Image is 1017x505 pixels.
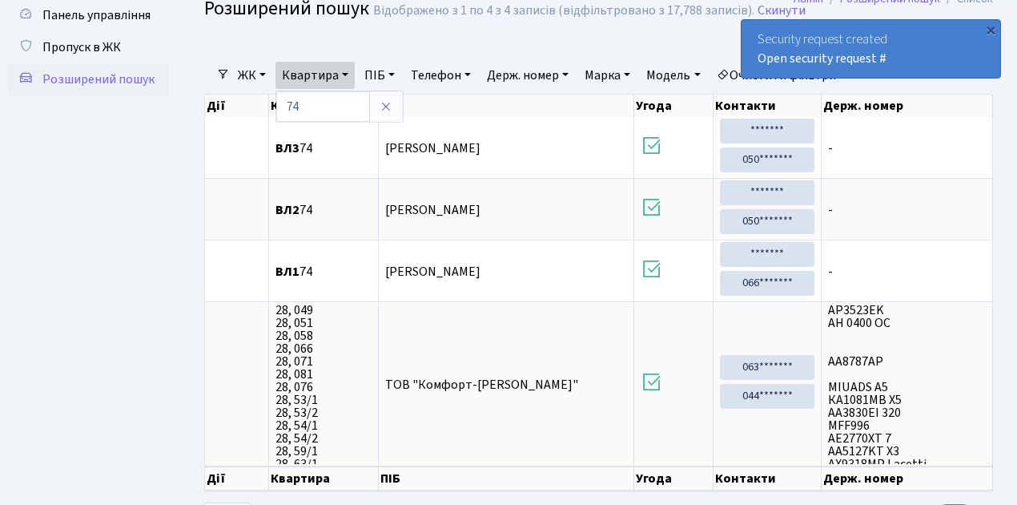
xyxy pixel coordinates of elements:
span: AP3523EK АН 0400 ОС АА8787АР MIUADS A5 КА1081МВ X5 АА3830ЕІ 320 MFF996 AE2770XT 7 AA5127KT X3 AX9... [828,304,986,464]
a: Скинути [758,3,806,18]
th: Контакти [714,95,822,117]
div: Security request created [742,20,1000,78]
span: - [828,265,986,278]
span: ТОВ "Комфорт-[PERSON_NAME]" [385,376,578,394]
span: Панель управління [42,6,151,24]
th: Держ. номер [822,95,993,117]
th: ПІБ [379,95,635,117]
span: 74 [275,265,371,278]
th: Держ. номер [822,467,993,491]
div: Відображено з 1 по 4 з 4 записів (відфільтровано з 17,788 записів). [373,3,754,18]
a: Open security request # [758,50,886,67]
span: [PERSON_NAME] [385,263,480,281]
th: Контакти [714,467,822,491]
th: Дії [205,95,269,117]
b: ВЛ1 [275,263,299,281]
b: ВЛ2 [275,201,299,219]
span: [PERSON_NAME] [385,139,480,157]
span: 74 [275,204,371,216]
a: ЖК [231,62,272,89]
span: Розширений пошук [42,71,155,88]
th: Квартира [269,95,378,117]
a: Пропуск в ЖК [8,31,168,63]
div: × [983,22,999,38]
a: Розширений пошук [8,63,168,95]
a: Марка [578,62,637,89]
th: ПІБ [379,467,635,491]
span: [PERSON_NAME] [385,201,480,219]
a: ПІБ [358,62,401,89]
span: - [828,204,986,216]
a: Очистити фільтри [710,62,842,89]
a: Телефон [404,62,477,89]
span: Пропуск в ЖК [42,38,121,56]
th: Квартира [269,467,378,491]
th: Угода [634,467,714,491]
span: - [828,142,986,155]
span: 74 [275,142,371,155]
th: Угода [634,95,714,117]
b: ВЛ3 [275,139,299,157]
a: Квартира [275,62,355,89]
a: Модель [640,62,706,89]
a: Держ. номер [480,62,575,89]
th: Дії [205,467,269,491]
span: 28, 049 28, 051 28, 058 28, 066 28, 071 28, 081 28, 076 28, 53/1 28, 53/2 28, 54/1 28, 54/2 28, 5... [275,304,371,464]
